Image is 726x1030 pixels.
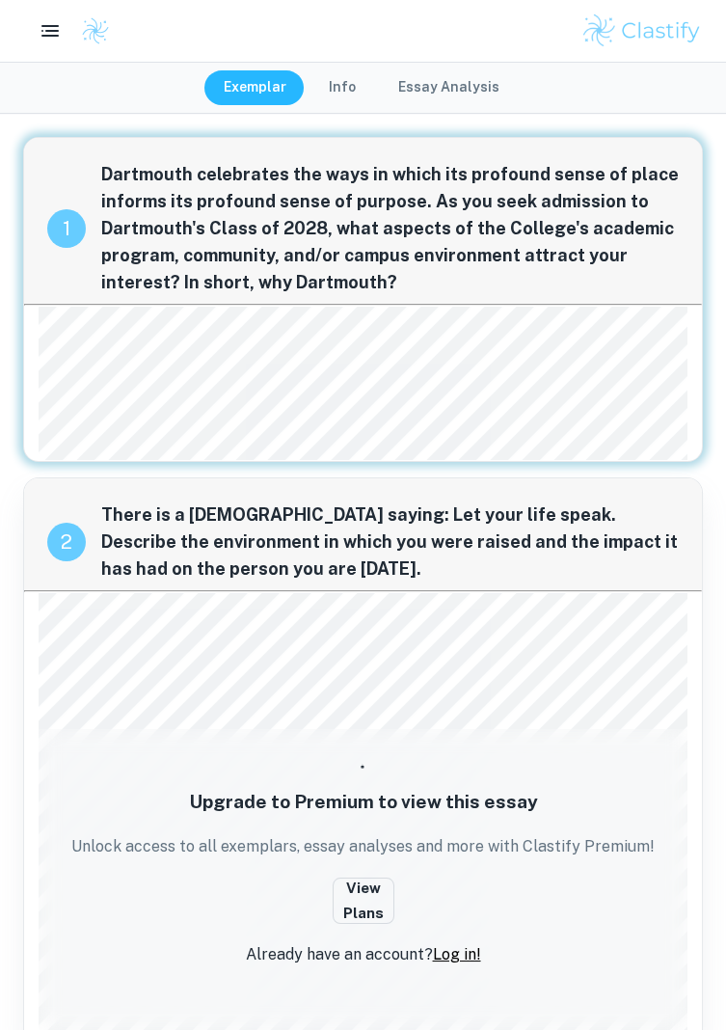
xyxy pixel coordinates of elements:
div: recipe [47,523,86,561]
a: Clastify logo [69,16,110,45]
button: Essay Analysis [379,70,519,105]
span: Dartmouth celebrates the ways in which its profound sense of place informs its profound sense of ... [101,161,679,296]
a: Log in! [433,945,481,963]
button: Exemplar [204,70,306,105]
img: Clastify logo [580,12,703,50]
p: Unlock access to all exemplars, essay analyses and more with Clastify Premium! [71,835,655,858]
button: Info [309,70,375,105]
img: Clastify logo [81,16,110,45]
button: View Plans [333,878,394,924]
div: recipe [47,209,86,248]
span: There is a [DEMOGRAPHIC_DATA] saying: Let your life speak. Describe the environment in which you ... [101,501,679,583]
h5: Upgrade to Premium to view this essay [189,788,538,816]
p: Already have an account? [246,943,481,966]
